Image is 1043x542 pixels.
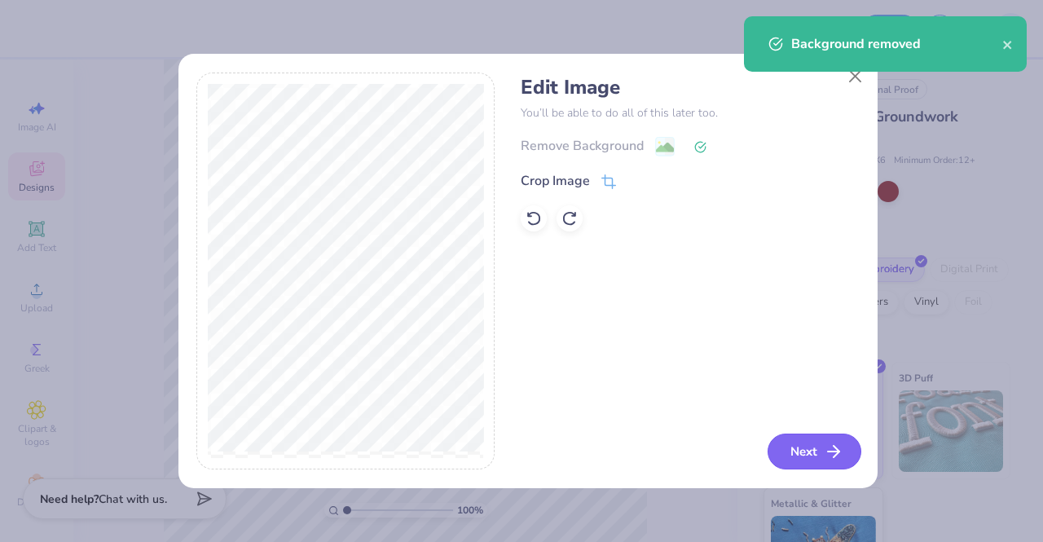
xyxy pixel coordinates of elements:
[521,171,590,191] div: Crop Image
[791,34,1002,54] div: Background removed
[521,76,859,99] h4: Edit Image
[521,104,859,121] p: You’ll be able to do all of this later too.
[1002,34,1014,54] button: close
[768,434,861,469] button: Next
